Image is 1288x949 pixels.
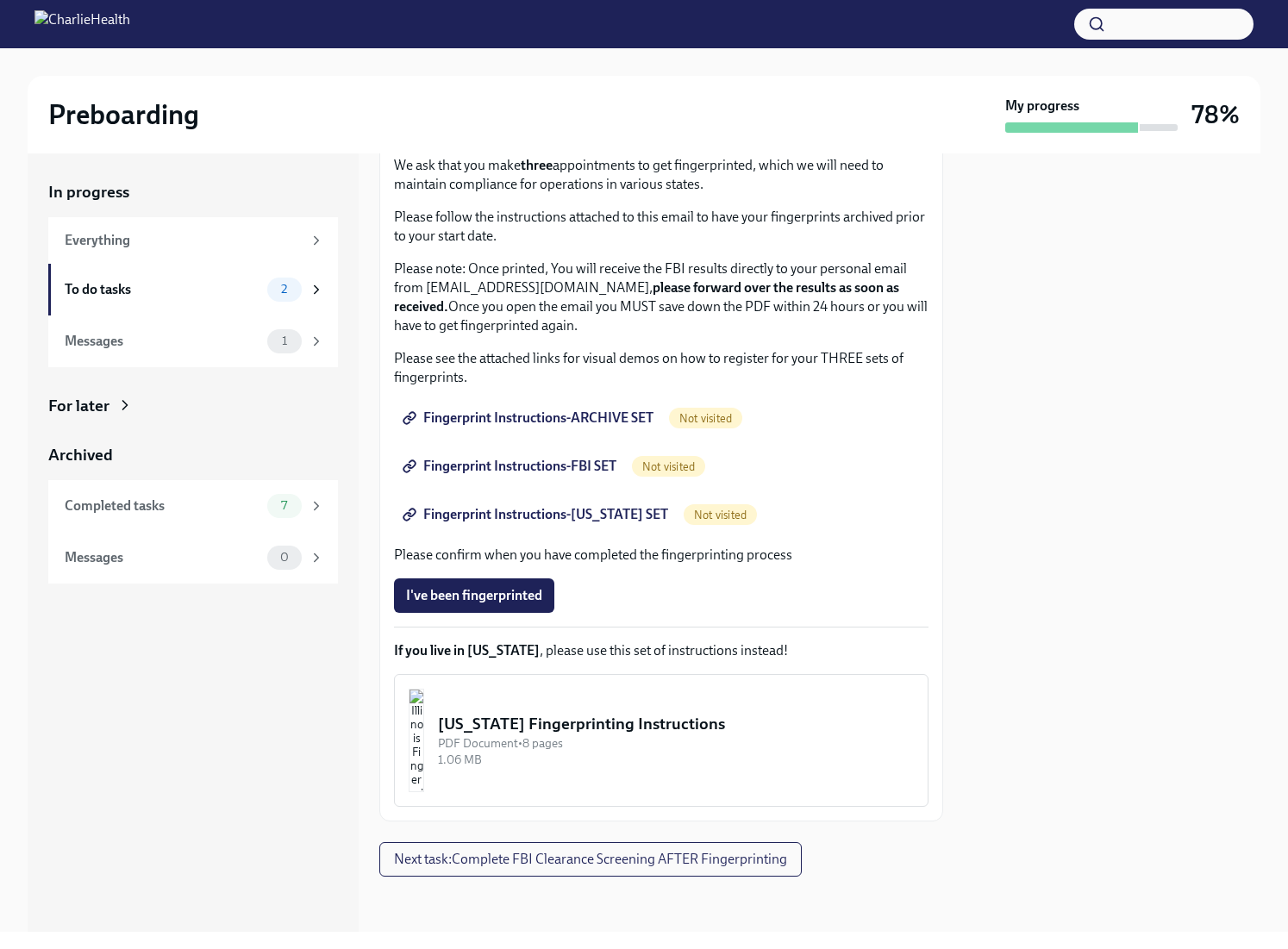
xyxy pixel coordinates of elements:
span: Next task : Complete FBI Clearance Screening AFTER Fingerprinting [394,851,787,868]
div: For later [48,395,109,417]
img: CharlieHealth [34,10,130,38]
span: Fingerprint Instructions-[US_STATE] SET [406,506,668,523]
span: Fingerprint Instructions-ARCHIVE SET [406,409,653,427]
strong: three [521,157,553,173]
p: Please follow the instructions attached to this email to have your fingerprints archived prior to... [394,208,928,246]
div: Messages [65,548,260,567]
h2: Preboarding [48,97,199,132]
button: [US_STATE] Fingerprinting InstructionsPDF Document•8 pages1.06 MB [394,674,928,807]
strong: My progress [1005,97,1079,116]
span: 2 [271,283,297,296]
a: Messages0 [48,532,338,584]
a: To do tasks2 [48,264,338,315]
a: For later [48,395,338,417]
div: 1.06 MB [438,752,914,768]
span: Not visited [632,460,705,473]
a: Fingerprint Instructions-[US_STATE] SET [394,497,680,532]
a: Fingerprint Instructions-FBI SET [394,449,628,484]
div: PDF Document • 8 pages [438,735,914,752]
a: Fingerprint Instructions-ARCHIVE SET [394,401,666,435]
button: Next task:Complete FBI Clearance Screening AFTER Fingerprinting [379,842,802,877]
img: Illinois Fingerprinting Instructions [409,689,424,792]
button: I've been fingerprinted [394,578,554,613]
span: 1 [272,334,297,347]
p: Please see the attached links for visual demos on how to register for your THREE sets of fingerpr... [394,349,928,387]
a: In progress [48,181,338,203]
a: Messages1 [48,315,338,367]
p: , please use this set of instructions instead! [394,641,928,660]
span: I've been fingerprinted [406,587,542,604]
span: Not visited [669,412,742,425]
div: To do tasks [65,280,260,299]
h3: 78% [1191,99,1240,130]
div: Messages [65,332,260,351]
span: Not visited [684,509,757,521]
p: We ask that you make appointments to get fingerprinted, which we will need to maintain compliance... [394,156,928,194]
a: Completed tasks7 [48,480,338,532]
div: Everything [65,231,302,250]
a: Everything [48,217,338,264]
a: Archived [48,444,338,466]
span: Fingerprint Instructions-FBI SET [406,458,616,475]
p: Please note: Once printed, You will receive the FBI results directly to your personal email from ... [394,259,928,335]
div: [US_STATE] Fingerprinting Instructions [438,713,914,735]
strong: If you live in [US_STATE] [394,642,540,659]
span: 7 [271,499,297,512]
p: Please confirm when you have completed the fingerprinting process [394,546,928,565]
div: Completed tasks [65,496,260,515]
span: 0 [270,551,299,564]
